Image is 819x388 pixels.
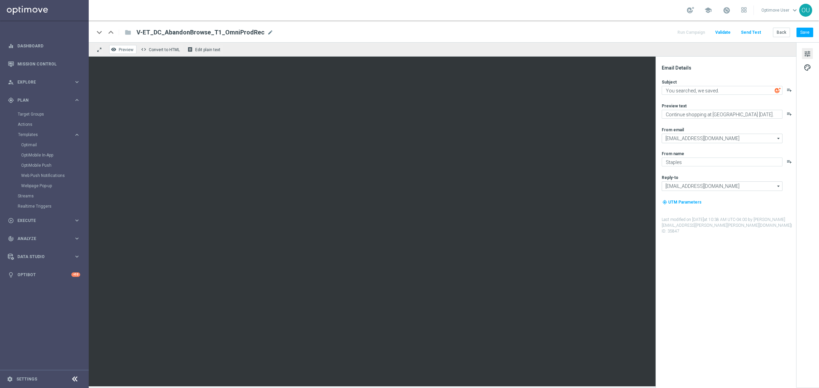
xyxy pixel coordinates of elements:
i: playlist_add [787,87,792,93]
button: playlist_add [787,111,792,117]
span: Plan [17,98,74,102]
label: From email [662,127,684,133]
div: +10 [71,272,80,277]
span: palette [804,63,811,72]
div: Mission Control [8,55,80,73]
label: Preview text [662,103,687,109]
div: Dashboard [8,37,80,55]
div: Target Groups [18,109,88,119]
button: gps_fixed Plan keyboard_arrow_right [8,98,81,103]
a: OptiMobile Push [21,163,71,168]
a: Optimove Userkeyboard_arrow_down [761,5,799,15]
div: OptiMobile Push [21,160,88,170]
div: Explore [8,79,74,85]
div: Plan [8,97,74,103]
span: Explore [17,80,74,84]
button: Send Test [740,28,762,37]
a: Webpage Pop-up [21,183,71,189]
i: settings [7,376,13,382]
span: mode_edit [267,29,273,35]
label: Subject [662,79,677,85]
img: optiGenie.svg [775,87,781,93]
a: Streams [18,193,71,199]
i: arrow_drop_down [775,134,782,143]
div: Optibot [8,266,80,284]
i: play_circle_outline [8,218,14,224]
i: keyboard_arrow_right [74,217,80,224]
span: tune [804,49,811,58]
input: Select [662,134,782,143]
i: keyboard_arrow_right [74,132,80,138]
button: playlist_add [787,159,792,164]
i: equalizer [8,43,14,49]
a: Mission Control [17,55,80,73]
div: Execute [8,218,74,224]
i: track_changes [8,236,14,242]
span: Validate [715,30,731,35]
i: keyboard_arrow_right [74,79,80,85]
button: code Convert to HTML [139,45,183,54]
div: Templates [18,133,74,137]
div: Web Push Notifications [21,170,88,181]
i: receipt [187,47,193,52]
i: gps_fixed [8,97,14,103]
i: remove_red_eye [111,47,116,52]
i: person_search [8,79,14,85]
i: arrow_drop_down [775,182,782,191]
a: Optibot [17,266,71,284]
a: Dashboard [17,37,80,55]
input: Select [662,181,782,191]
div: Data Studio [8,254,74,260]
div: Actions [18,119,88,130]
button: receipt Edit plain text [186,45,224,54]
label: Last modified on [DATE] at 10:38 AM UTC-04:00 by [PERSON_NAME][EMAIL_ADDRESS][PERSON_NAME][PERSON... [662,217,795,234]
div: Optimail [21,140,88,150]
i: my_location [662,200,667,205]
button: equalizer Dashboard [8,43,81,49]
a: Target Groups [18,111,71,117]
div: Streams [18,191,88,201]
i: keyboard_arrow_right [74,97,80,103]
div: Templates [18,130,88,191]
button: Data Studio keyboard_arrow_right [8,254,81,259]
button: Mission Control [8,61,81,67]
div: Analyze [8,236,74,242]
button: Save [796,28,813,37]
span: UTM Parameters [668,200,702,205]
span: keyboard_arrow_down [791,6,799,14]
button: remove_red_eye Preview [109,45,136,54]
i: lightbulb [8,272,14,278]
i: keyboard_arrow_right [74,253,80,260]
button: person_search Explore keyboard_arrow_right [8,79,81,85]
span: V-ET_DC_AbandonBrowse_T1_OmniProdRec [136,28,264,36]
button: track_changes Analyze keyboard_arrow_right [8,236,81,241]
label: From name [662,151,684,156]
button: palette [802,62,813,73]
span: school [704,6,712,14]
span: Edit plain text [195,47,220,52]
a: OptiMobile In-App [21,152,71,158]
a: Optimail [21,142,71,148]
div: Webpage Pop-up [21,181,88,191]
span: Convert to HTML [149,47,180,52]
span: Execute [17,219,74,223]
button: Templates keyboard_arrow_right [18,132,81,137]
div: play_circle_outline Execute keyboard_arrow_right [8,218,81,223]
button: my_location UTM Parameters [662,198,702,206]
span: Data Studio [17,255,74,259]
button: tune [802,48,813,59]
i: keyboard_arrow_right [74,235,80,242]
button: Validate [714,28,732,37]
span: Templates [18,133,67,137]
span: Analyze [17,237,74,241]
button: Back [773,28,790,37]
